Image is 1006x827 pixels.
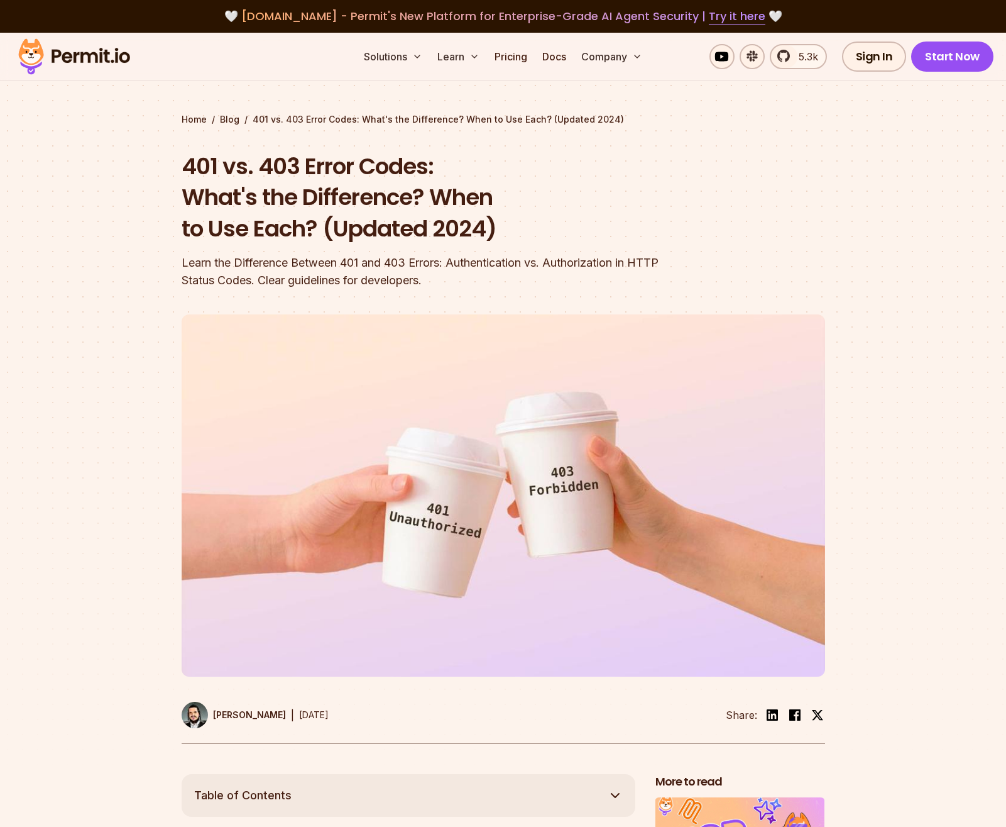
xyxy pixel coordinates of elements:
span: 5.3k [791,49,818,64]
img: 401 vs. 403 Error Codes: What's the Difference? When to Use Each? (Updated 2024) [182,314,825,677]
a: 5.3k [770,44,827,69]
div: | [291,708,294,723]
span: Table of Contents [194,787,292,804]
h1: 401 vs. 403 Error Codes: What's the Difference? When to Use Each? (Updated 2024) [182,151,664,245]
a: Sign In [842,42,907,72]
a: [PERSON_NAME] [182,702,286,728]
div: 🤍 🤍 [30,8,976,25]
p: [PERSON_NAME] [213,709,286,721]
a: Try it here [709,8,765,25]
img: Permit logo [13,35,136,78]
a: Docs [537,44,571,69]
button: Solutions [359,44,427,69]
a: Home [182,113,207,126]
div: Learn the Difference Between 401 and 403 Errors: Authentication vs. Authorization in HTTP Status ... [182,254,664,289]
time: [DATE] [299,709,329,720]
li: Share: [726,708,757,723]
span: [DOMAIN_NAME] - Permit's New Platform for Enterprise-Grade AI Agent Security | [241,8,765,24]
a: Blog [220,113,239,126]
img: facebook [787,708,802,723]
button: Learn [432,44,484,69]
a: Start Now [911,42,993,72]
a: Pricing [489,44,532,69]
img: linkedin [765,708,780,723]
button: Table of Contents [182,774,635,817]
img: twitter [811,709,824,721]
h2: More to read [655,774,825,790]
img: Gabriel L. Manor [182,702,208,728]
div: / / [182,113,825,126]
button: Company [576,44,647,69]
